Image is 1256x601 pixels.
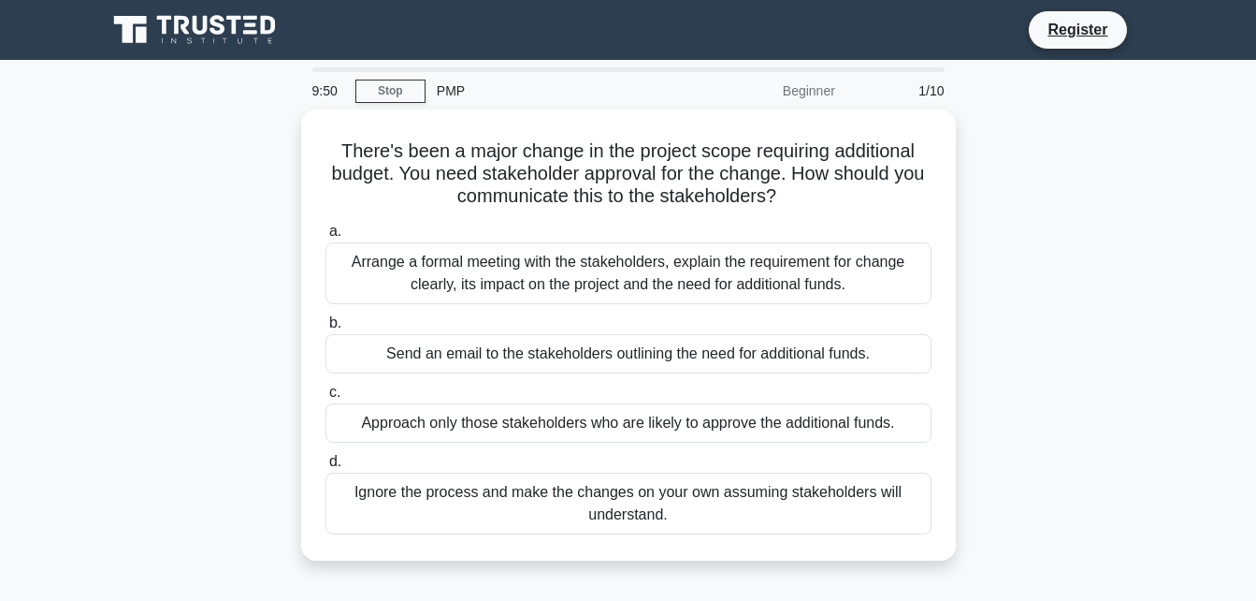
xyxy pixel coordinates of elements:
div: 9:50 [301,72,355,110]
span: b. [329,315,341,330]
div: Send an email to the stakeholders outlining the need for additional funds. [325,334,931,374]
div: Ignore the process and make the changes on your own assuming stakeholders will understand. [325,473,931,535]
span: d. [329,453,341,469]
div: 1/10 [846,72,956,110]
span: c. [329,384,340,400]
div: Approach only those stakeholders who are likely to approve the additional funds. [325,403,931,443]
div: Arrange a formal meeting with the stakeholders, explain the requirement for change clearly, its i... [325,242,931,304]
a: Stop [355,80,426,103]
span: a. [329,223,341,239]
div: Beginner [683,72,846,110]
div: PMP [426,72,683,110]
h5: There's been a major change in the project scope requiring additional budget. You need stakeholde... [324,139,933,209]
a: Register [1036,18,1119,41]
